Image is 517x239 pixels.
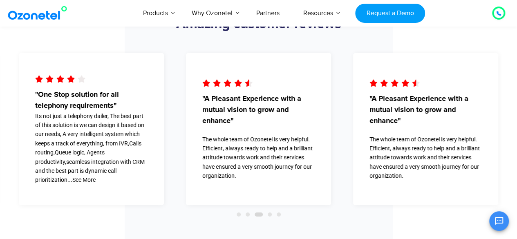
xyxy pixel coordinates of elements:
span: Go to slide 4 [268,212,272,217]
i:  [412,78,420,89]
div: Its not just a telephony dailer, The best part of this solution is we can design it based on our ... [35,112,148,185]
i:  [234,78,242,89]
i:  [35,74,43,85]
span: "A Pleasant Experience with a mutual vision to grow and enhance" [202,94,315,127]
i:  [401,78,409,89]
i:  [380,78,388,89]
i:  [391,78,398,89]
i:  [245,78,253,89]
span: "One Stop solution for all telephony requirements" [35,89,148,112]
div: Slides [19,53,498,221]
i:  [213,78,221,89]
div: The whole team of Ozonetel is very helpful. Efficient, always ready to help and a brilliant attit... [202,135,315,181]
div: 3 / 5 [19,53,164,205]
i:  [56,74,64,85]
i:  [224,78,231,89]
span: "A Pleasant Experience with a mutual vision to grow and enhance" [369,94,482,127]
span: Go to slide 3 [255,212,263,217]
span: Go to slide 5 [277,212,281,217]
i:  [202,78,210,89]
div: 4 / 5 [186,53,331,205]
button: Open chat [489,211,509,231]
i:  [369,78,377,89]
i:  [46,74,54,85]
i:  [67,74,75,85]
a: Request a Demo [355,4,425,23]
span: Go to slide 1 [237,212,241,217]
i:  [78,74,85,85]
div: The whole team of Ozonetel is very helpful. Efficient, always ready to help and a brilliant attit... [369,135,482,181]
span: Go to slide 2 [246,212,250,217]
div: 5 / 5 [353,53,498,205]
